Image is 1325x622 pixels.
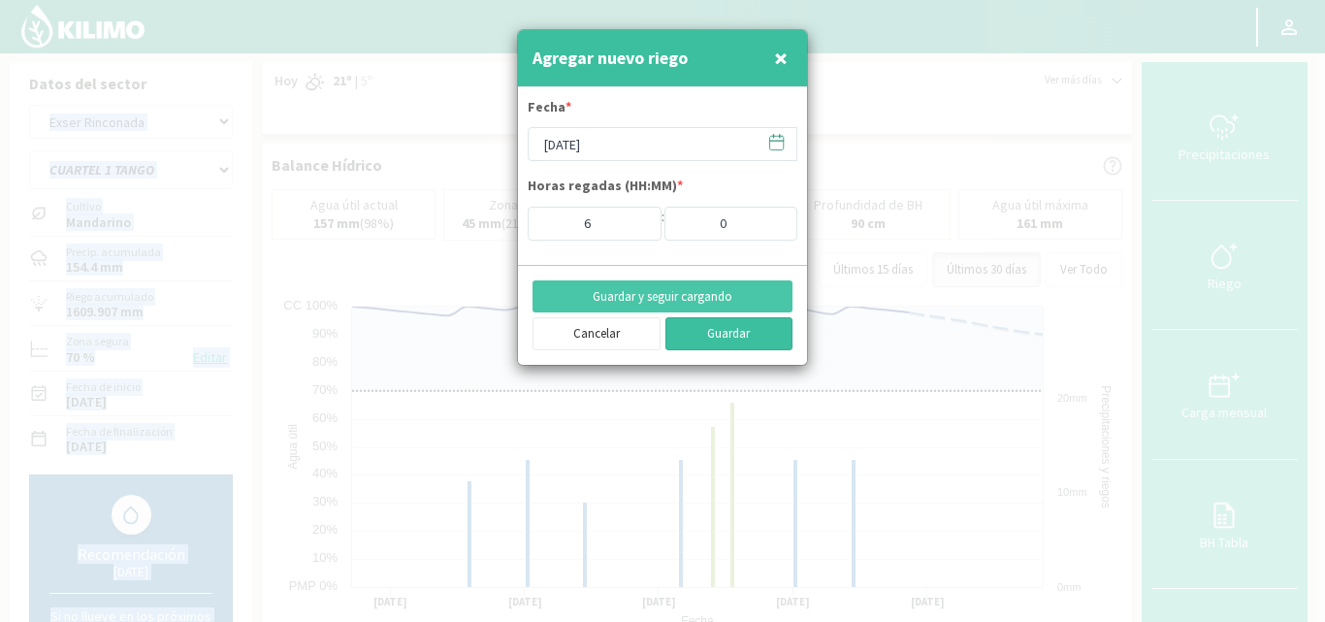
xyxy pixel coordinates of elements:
button: Guardar [665,317,793,350]
div: : [662,207,664,241]
button: Guardar y seguir cargando [533,280,792,313]
input: Min [664,207,798,241]
span: × [774,42,788,74]
button: Cancelar [533,317,661,350]
label: Fecha [528,97,571,122]
label: Horas regadas (HH:MM) [528,176,683,201]
button: Close [769,39,792,78]
input: Hs [528,207,662,241]
h4: Agregar nuevo riego [533,45,688,72]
